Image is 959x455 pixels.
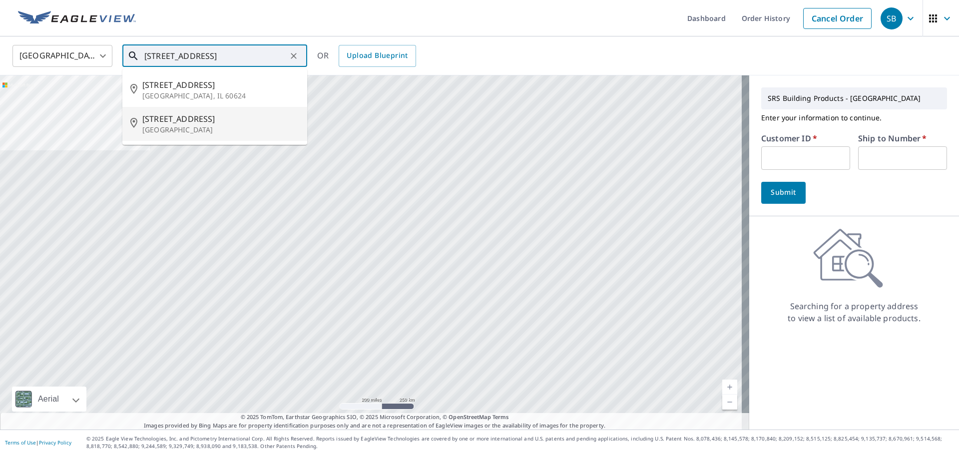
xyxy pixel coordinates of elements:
a: Privacy Policy [39,439,71,446]
label: Ship to Number [858,134,927,142]
div: OR [317,45,416,67]
button: Submit [761,182,806,204]
div: [GEOGRAPHIC_DATA] [12,42,112,70]
p: | [5,440,71,446]
label: Customer ID [761,134,817,142]
span: [STREET_ADDRESS] [142,113,299,125]
p: SRS Building Products - [GEOGRAPHIC_DATA] [764,90,945,107]
p: © 2025 Eagle View Technologies, Inc. and Pictometry International Corp. All Rights Reserved. Repo... [86,435,954,450]
a: Upload Blueprint [339,45,416,67]
a: Terms of Use [5,439,36,446]
img: EV Logo [18,11,136,26]
button: Clear [287,49,301,63]
span: [STREET_ADDRESS] [142,79,299,91]
a: Cancel Order [803,8,872,29]
p: [GEOGRAPHIC_DATA], IL 60624 [142,91,299,101]
input: Search by address or latitude-longitude [144,42,287,70]
div: Aerial [12,387,86,412]
a: Current Level 5, Zoom Out [722,395,737,410]
a: Current Level 5, Zoom In [722,380,737,395]
div: SB [881,7,903,29]
p: Searching for a property address to view a list of available products. [787,300,921,324]
p: Enter your information to continue. [761,109,947,126]
div: Aerial [35,387,62,412]
span: © 2025 TomTom, Earthstar Geographics SIO, © 2025 Microsoft Corporation, © [241,413,509,422]
p: [GEOGRAPHIC_DATA] [142,125,299,135]
span: Submit [769,186,798,199]
a: OpenStreetMap [449,413,490,421]
span: Upload Blueprint [347,49,408,62]
a: Terms [492,413,509,421]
